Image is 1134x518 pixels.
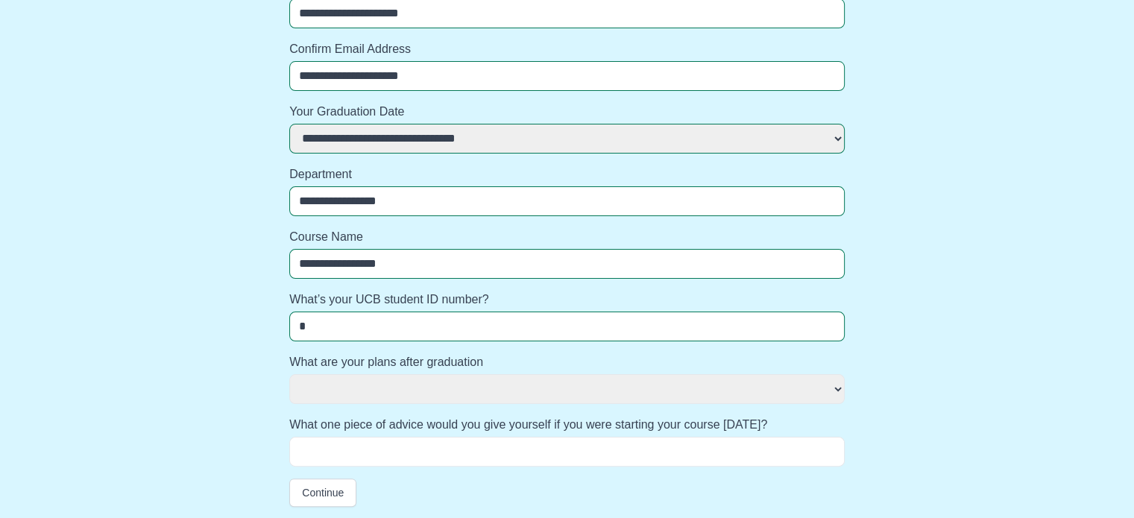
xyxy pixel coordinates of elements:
label: What’s your UCB student ID number? [289,291,845,309]
label: Department [289,165,845,183]
label: What one piece of advice would you give yourself if you were starting your course [DATE]? [289,416,845,434]
label: Confirm Email Address [289,40,845,58]
label: Course Name [289,228,845,246]
label: What are your plans after graduation [289,353,845,371]
button: Continue [289,478,356,507]
label: Your Graduation Date [289,103,845,121]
